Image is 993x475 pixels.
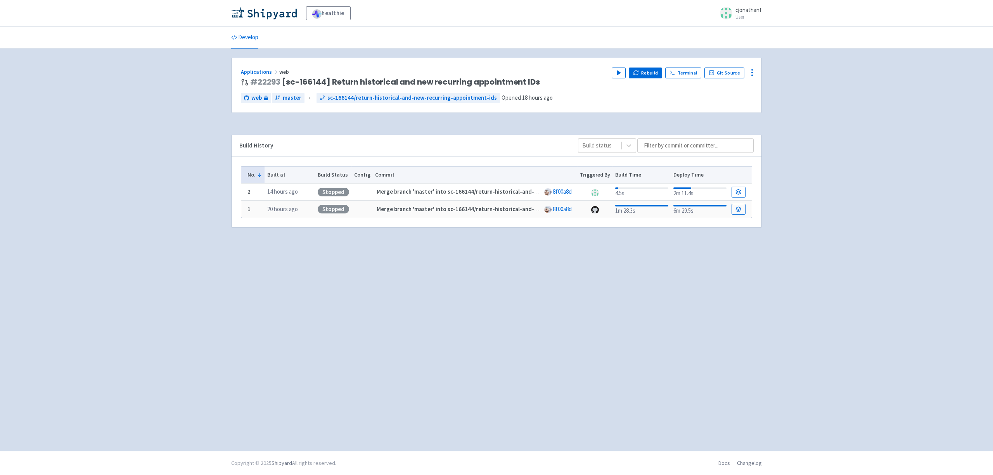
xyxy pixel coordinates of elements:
[231,459,336,467] div: Copyright © 2025 All rights reserved.
[317,93,500,103] a: sc-166144/return-historical-and-new-recurring-appointment-ids
[612,166,671,184] th: Build Time
[231,7,297,19] img: Shipyard logo
[718,459,730,466] a: Docs
[704,68,744,78] a: Git Source
[272,93,304,103] a: master
[735,6,762,14] span: cjonathanf
[522,94,553,101] time: 18 hours ago
[306,6,351,20] a: healthie
[272,459,292,466] a: Shipyard
[629,68,662,78] button: Rebuild
[250,76,280,87] a: #22293
[553,188,572,195] a: 8f00a8d
[231,27,258,49] a: Develop
[673,203,727,215] div: 6m 29.5s
[279,68,290,75] span: web
[715,7,762,19] a: cjonathanf User
[267,205,298,213] time: 20 hours ago
[318,205,349,213] div: Stopped
[267,188,298,195] time: 14 hours ago
[308,94,313,102] span: ←
[247,205,251,213] b: 1
[671,166,729,184] th: Deploy Time
[239,141,566,150] div: Build History
[377,188,617,195] strong: Merge branch 'master' into sc-166144/return-historical-and-new-recurring-appointment-ids
[578,166,613,184] th: Triggered By
[615,203,668,215] div: 1m 28.3s
[665,68,701,78] a: Terminal
[373,166,578,184] th: Commit
[247,171,262,179] button: No.
[241,68,279,75] a: Applications
[732,204,746,215] a: Build Details
[283,94,301,102] span: master
[615,186,668,198] div: 4.5s
[241,93,271,103] a: web
[553,205,572,213] a: 8f00a8d
[502,94,553,101] span: Opened
[673,186,727,198] div: 2m 11.4s
[250,78,540,87] span: [sc-166144] Return historical and new recurring appointment IDs
[315,166,351,184] th: Build Status
[318,188,349,196] div: Stopped
[251,94,262,102] span: web
[377,205,617,213] strong: Merge branch 'master' into sc-166144/return-historical-and-new-recurring-appointment-ids
[732,187,746,198] a: Build Details
[247,188,251,195] b: 2
[735,14,762,19] small: User
[637,138,754,153] input: Filter by commit or committer...
[612,68,626,78] button: Play
[351,166,373,184] th: Config
[265,166,315,184] th: Built at
[737,459,762,466] a: Changelog
[327,94,497,102] span: sc-166144/return-historical-and-new-recurring-appointment-ids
